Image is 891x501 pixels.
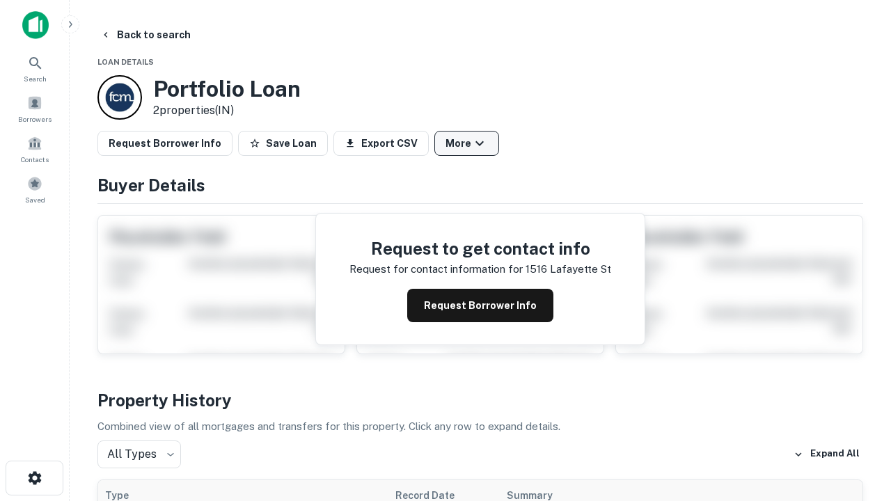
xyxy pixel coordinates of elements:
p: Combined view of all mortgages and transfers for this property. Click any row to expand details. [97,418,863,435]
button: Save Loan [238,131,328,156]
div: All Types [97,440,181,468]
a: Search [4,49,65,87]
h4: Request to get contact info [349,236,611,261]
h4: Property History [97,388,863,413]
span: Contacts [21,154,49,165]
iframe: Chat Widget [821,390,891,456]
button: Back to search [95,22,196,47]
h4: Buyer Details [97,173,863,198]
span: Saved [25,194,45,205]
a: Saved [4,170,65,208]
button: Export CSV [333,131,429,156]
span: Borrowers [18,113,52,125]
button: Request Borrower Info [97,131,232,156]
img: capitalize-icon.png [22,11,49,39]
p: Request for contact information for [349,261,523,278]
a: Borrowers [4,90,65,127]
button: Expand All [790,444,863,465]
p: 1516 lafayette st [526,261,611,278]
button: More [434,131,499,156]
p: 2 properties (IN) [153,102,301,119]
span: Loan Details [97,58,154,66]
a: Contacts [4,130,65,168]
button: Request Borrower Info [407,289,553,322]
span: Search [24,73,47,84]
h3: Portfolio Loan [153,76,301,102]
